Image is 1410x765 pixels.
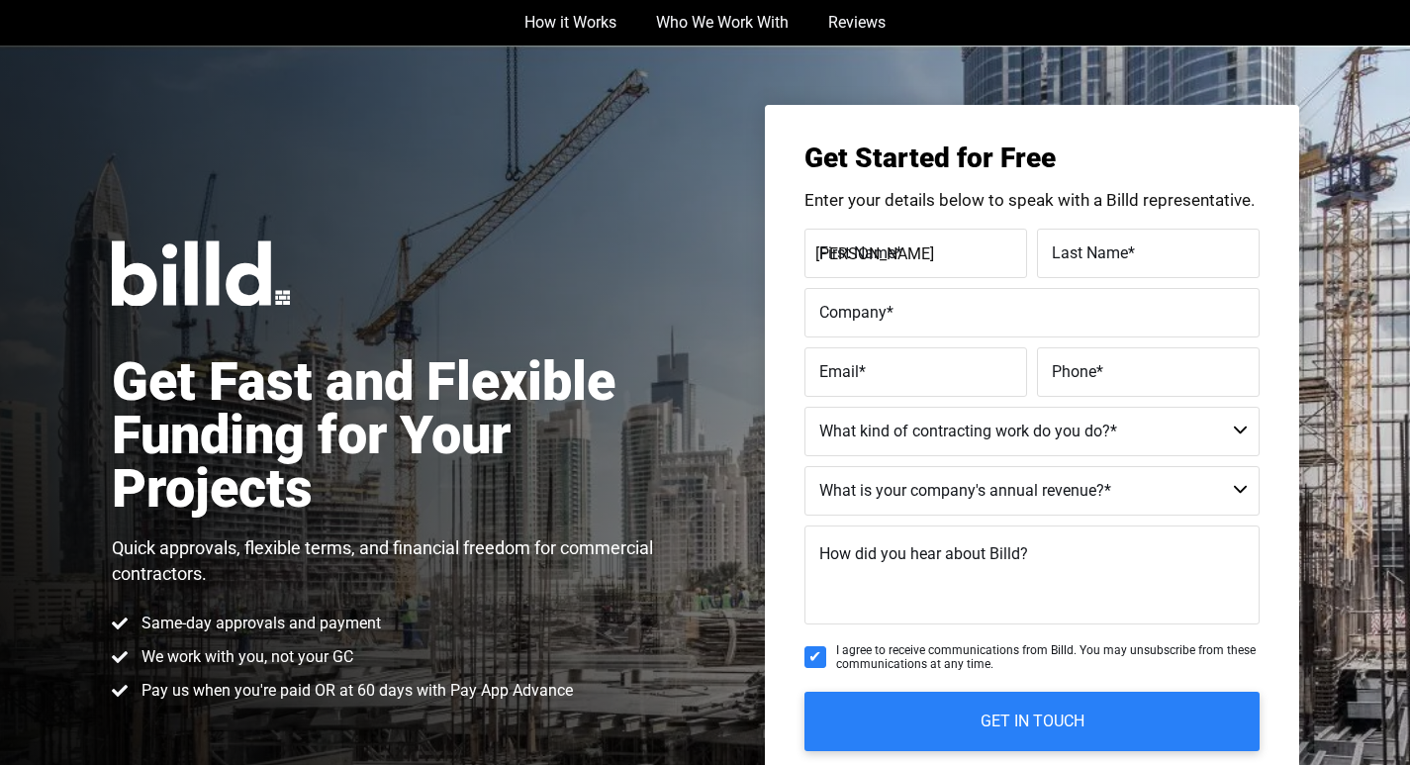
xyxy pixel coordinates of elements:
[819,544,1028,563] span: How did you hear about Billd?
[137,612,381,635] span: Same-day approvals and payment
[137,679,573,703] span: Pay us when you're paid OR at 60 days with Pay App Advance
[1052,362,1096,381] span: Phone
[112,355,670,516] h1: Get Fast and Flexible Funding for Your Projects
[819,243,895,262] span: First Name
[137,645,353,669] span: We work with you, not your GC
[112,535,670,587] p: Quick approvals, flexible terms, and financial freedom for commercial contractors.
[836,643,1260,672] span: I agree to receive communications from Billd. You may unsubscribe from these communications at an...
[804,192,1260,209] p: Enter your details below to speak with a Billd representative.
[804,144,1260,172] h3: Get Started for Free
[1052,243,1128,262] span: Last Name
[819,303,887,322] span: Company
[819,362,859,381] span: Email
[804,646,826,668] input: I agree to receive communications from Billd. You may unsubscribe from these communications at an...
[804,692,1260,751] input: GET IN TOUCH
